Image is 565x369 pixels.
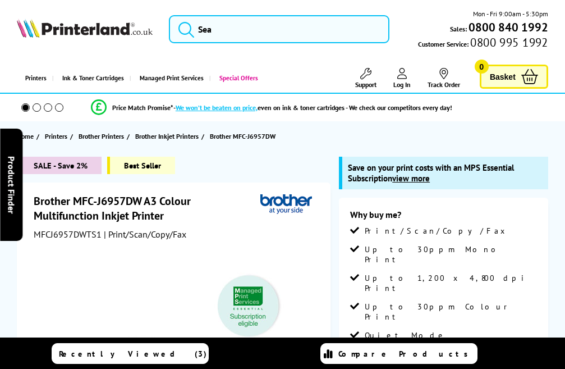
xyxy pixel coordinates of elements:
span: Save on your print costs with an MPS Essential Subscription [348,162,514,184]
span: We won’t be beaten on price, [176,103,258,112]
span: Log In [393,80,411,89]
span: Brother Printers [79,130,124,142]
div: - even on ink & toner cartridges - We check our competitors every day! [173,103,452,112]
span: Printers [45,130,67,142]
span: Sales: [450,24,467,34]
a: 0800 840 1992 [467,22,548,33]
span: Price Match Promise* [112,103,173,112]
span: Up to 30ppm Mono Print [365,244,537,265]
span: Brother Inkjet Printers [135,130,199,142]
span: Best Seller [107,157,175,174]
a: Recently Viewed (3) [52,343,209,364]
a: Special Offers [209,64,264,93]
span: Compare Products [338,349,474,359]
img: Printerland Logo [17,19,152,38]
a: Printers [17,64,52,93]
a: Support [355,68,376,89]
span: Mon - Fri 9:00am - 5:30pm [473,8,548,19]
a: Printerland Logo [17,19,152,40]
span: MFCJ6957DWTS1 [34,229,102,240]
span: Up to 30ppm Colour Print [365,302,537,322]
a: Basket 0 [480,65,548,89]
img: Brother [260,194,312,215]
span: 0 [475,60,489,74]
b: 0800 840 1992 [468,20,548,35]
span: Basket [490,69,516,84]
span: Brother MFC-J6957DW [210,132,275,140]
span: Ink & Toner Cartridges [62,64,124,93]
span: | Print/Scan/Copy/Fax [104,229,186,240]
span: Print/Scan/Copy/Fax [365,226,509,236]
span: Home [17,130,34,142]
a: Home [17,130,36,142]
a: Brother Printers [79,130,127,142]
a: Log In [393,68,411,89]
a: Managed Print Services [130,64,209,93]
u: view more [392,173,430,184]
span: Up to 1,200 x 4,800 dpi Print [365,273,537,293]
div: Why buy me? [350,209,537,226]
a: Brother Inkjet Printers [135,130,201,142]
li: modal_Promise [6,98,538,117]
a: Compare Products [320,343,477,364]
span: Quiet Mode [365,330,447,340]
span: SALE - Save 2% [17,157,102,174]
h1: Brother MFC-J6957DW A3 Colour Multifunction Inkjet Printer [34,194,260,223]
a: Ink & Toner Cartridges [52,64,130,93]
span: Support [355,80,376,89]
span: Product Finder [6,156,17,213]
a: Track Order [428,68,460,89]
input: Sea [169,15,390,43]
span: 0800 995 1992 [468,37,548,48]
span: Customer Service: [418,37,548,49]
span: Recently Viewed (3) [59,349,207,359]
a: Printers [45,130,70,142]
